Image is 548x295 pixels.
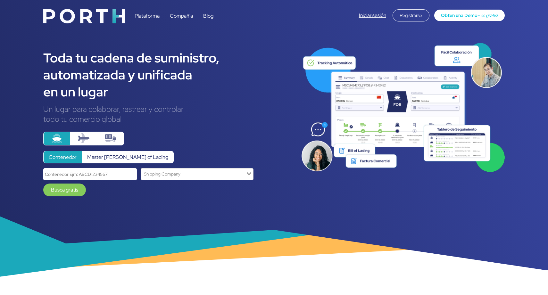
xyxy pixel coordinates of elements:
[43,151,82,163] label: Contenedor
[141,168,253,180] div: Search for option
[434,10,505,21] a: Obten una Demo- es gratis!
[43,168,137,180] input: Contenedor Ejm: ABCD1234567
[43,114,291,124] div: todo tu comercio global
[203,12,213,19] a: Blog
[43,184,86,196] a: Busca gratis
[78,133,89,144] img: plane.svg
[105,133,116,144] img: truck-container.svg
[170,12,193,19] a: Compañía
[441,12,477,18] span: Obten una Demo
[393,9,429,21] div: Registrarse
[477,12,498,18] span: - es gratis!
[359,12,386,19] a: Iniciar sesión
[142,170,245,178] input: Search for option
[43,83,291,100] div: en un lugar
[43,49,291,66] div: Toda tu cadena de suministro,
[43,66,291,83] div: automatizada y unificada
[393,12,429,19] a: Registrarse
[82,151,174,163] label: Master [PERSON_NAME] of Lading
[43,104,291,114] div: Un lugar para colaborar, rastrear y controlar
[135,12,160,19] a: Plataforma
[51,133,62,144] img: ship.svg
